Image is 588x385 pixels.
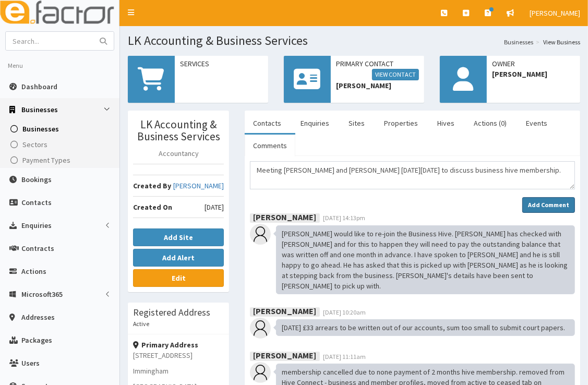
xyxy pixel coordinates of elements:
strong: Primary Address [133,340,198,350]
span: [DATE] 11:11am [323,353,366,360]
button: Add Alert [133,249,224,267]
p: [STREET_ADDRESS] [133,350,224,360]
a: [PERSON_NAME] [173,181,224,191]
button: Add Comment [522,197,575,213]
a: Comments [245,135,295,157]
input: Search... [6,32,93,50]
a: Enquiries [292,112,338,134]
span: Actions [21,267,46,276]
a: Businesses [3,121,119,137]
span: Primary Contact [336,58,419,80]
a: View Contact [372,69,419,80]
span: Owner [492,58,575,69]
span: [PERSON_NAME] [492,69,575,79]
p: Accountancy [133,148,224,159]
span: Addresses [21,312,55,322]
span: Services [180,58,263,69]
small: Active [133,320,149,328]
span: Enquiries [21,221,52,230]
b: Created By [133,181,171,190]
li: View Business [533,38,580,46]
h3: LK Accounting & Business Services [133,118,224,142]
span: Businesses [22,124,59,134]
a: Sites [340,112,373,134]
a: Events [518,112,556,134]
span: Businesses [21,105,58,114]
b: Add Alert [162,253,195,262]
span: Payment Types [22,155,70,165]
span: Dashboard [21,82,57,91]
a: Sectors [3,137,119,152]
span: [DATE] [205,202,224,212]
a: Payment Types [3,152,119,168]
span: [DATE] 10:20am [323,308,366,316]
h1: LK Accounting & Business Services [128,34,580,47]
b: [PERSON_NAME] [253,306,316,317]
span: Packages [21,335,52,345]
b: [PERSON_NAME] [253,351,316,361]
strong: Add Comment [528,201,569,209]
span: Bookings [21,175,52,184]
a: Hives [429,112,463,134]
a: Businesses [504,38,533,46]
a: Actions (0) [465,112,515,134]
span: Sectors [22,140,47,149]
textarea: Comment [250,161,575,189]
span: [PERSON_NAME] [336,80,419,91]
span: Microsoft365 [21,290,63,299]
span: [DATE] 14:13pm [323,214,365,222]
span: [PERSON_NAME] [530,8,580,18]
h3: Registered Address [133,308,210,317]
p: Immingham [133,366,224,376]
b: [PERSON_NAME] [253,212,316,222]
a: Edit [133,269,224,287]
b: Created On [133,202,172,212]
a: Properties [376,112,426,134]
div: [DATE] £33 arrears to be written out of our accounts, sum too small to submit court papers. [276,319,575,336]
div: [PERSON_NAME] would like to re-join the Business Hive. [PERSON_NAME] has checked with [PERSON_NAM... [276,225,575,294]
a: Contacts [245,112,290,134]
span: Contacts [21,198,52,207]
span: Contracts [21,244,54,253]
span: Users [21,358,40,368]
b: Add Site [164,233,193,242]
b: Edit [172,273,186,283]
